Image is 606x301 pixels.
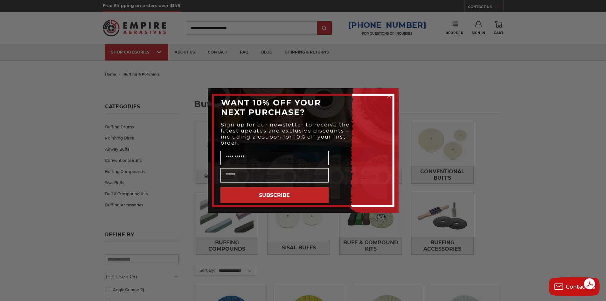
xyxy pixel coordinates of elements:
button: Close dialog [386,93,392,99]
span: Sign up for our newsletter to receive the latest updates and exclusive discounts - including a co... [221,122,350,146]
span: WANT 10% OFF YOUR NEXT PURCHASE? [221,98,321,117]
button: SUBSCRIBE [220,187,329,203]
input: Email [220,168,329,183]
button: Contact us [549,277,600,296]
span: Contact us [566,284,596,290]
